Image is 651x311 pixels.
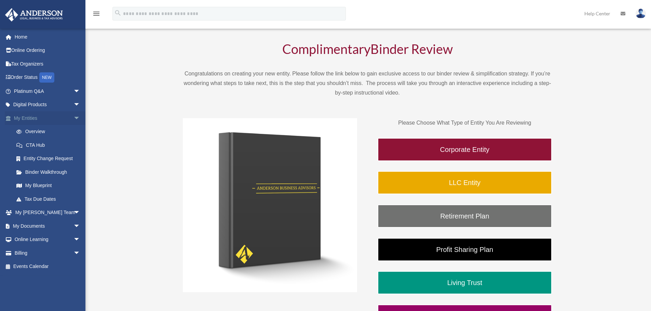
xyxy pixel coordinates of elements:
a: Living Trust [378,271,552,294]
span: arrow_drop_down [73,246,87,260]
a: Profit Sharing Plan [378,238,552,261]
a: CTA Hub [10,138,91,152]
a: Retirement Plan [378,204,552,228]
a: Tax Due Dates [10,192,91,206]
a: Tax Organizers [5,57,91,71]
a: Online Learningarrow_drop_down [5,233,91,246]
a: My Entitiesarrow_drop_down [5,111,91,125]
a: Entity Change Request [10,152,91,166]
i: search [114,9,122,17]
p: Congratulations on creating your new entity. Please follow the link below to gain exclusive acces... [183,69,552,98]
span: arrow_drop_down [73,84,87,98]
a: Online Ordering [5,44,91,57]
a: Events Calendar [5,260,91,273]
a: Binder Walkthrough [10,165,87,179]
a: Platinum Q&Aarrow_drop_down [5,84,91,98]
img: User Pic [636,9,646,18]
span: arrow_drop_down [73,206,87,220]
span: Complimentary [282,41,370,57]
a: Overview [10,125,91,139]
a: Corporate Entity [378,138,552,161]
a: My Blueprint [10,179,91,193]
img: Anderson Advisors Platinum Portal [3,8,65,22]
a: My [PERSON_NAME] Teamarrow_drop_down [5,206,91,220]
a: My Documentsarrow_drop_down [5,219,91,233]
a: Home [5,30,91,44]
i: menu [92,10,100,18]
a: Digital Productsarrow_drop_down [5,98,91,112]
a: LLC Entity [378,171,552,194]
a: Billingarrow_drop_down [5,246,91,260]
span: arrow_drop_down [73,111,87,125]
div: NEW [39,72,54,83]
span: arrow_drop_down [73,233,87,247]
a: menu [92,12,100,18]
p: Please Choose What Type of Entity You Are Reviewing [378,118,552,128]
span: arrow_drop_down [73,219,87,233]
a: Order StatusNEW [5,71,91,85]
span: Binder Review [370,41,453,57]
span: arrow_drop_down [73,98,87,112]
